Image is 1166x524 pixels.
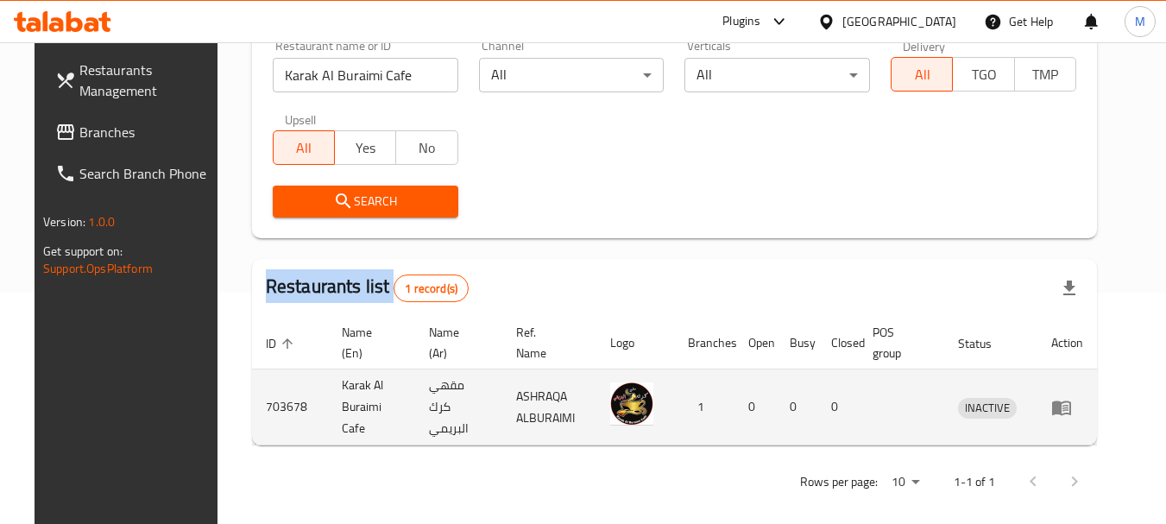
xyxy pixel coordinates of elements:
[41,153,230,194] a: Search Branch Phone
[898,62,946,87] span: All
[1022,62,1069,87] span: TMP
[817,369,859,445] td: 0
[722,11,760,32] div: Plugins
[891,57,953,92] button: All
[1049,268,1090,309] div: Export file
[734,317,776,369] th: Open
[273,58,458,92] input: Search for restaurant name or ID..
[776,369,817,445] td: 0
[958,398,1017,418] span: INACTIVE
[88,211,115,233] span: 1.0.0
[516,322,575,363] span: Ref. Name
[502,369,596,445] td: ASHRAQA ALBURAIMI
[903,40,946,52] label: Delivery
[334,130,396,165] button: Yes
[79,163,216,184] span: Search Branch Phone
[273,186,458,218] button: Search
[285,113,317,125] label: Upsell
[479,58,665,92] div: All
[252,369,328,445] td: 703678
[873,322,923,363] span: POS group
[273,130,335,165] button: All
[287,191,444,212] span: Search
[596,317,674,369] th: Logo
[41,111,230,153] a: Branches
[817,317,859,369] th: Closed
[394,281,468,297] span: 1 record(s)
[43,211,85,233] span: Version:
[734,369,776,445] td: 0
[79,60,216,101] span: Restaurants Management
[954,471,995,493] p: 1-1 of 1
[842,12,956,31] div: [GEOGRAPHIC_DATA]
[395,130,457,165] button: No
[885,470,926,496] div: Rows per page:
[403,136,451,161] span: No
[800,471,878,493] p: Rows per page:
[328,369,415,445] td: Karak Al Buraimi Cafe
[958,333,1014,354] span: Status
[342,322,394,363] span: Name (En)
[43,257,153,280] a: Support.OpsPlatform
[952,57,1014,92] button: TGO
[41,49,230,111] a: Restaurants Management
[776,317,817,369] th: Busy
[394,275,469,302] div: Total records count
[415,369,502,445] td: مقهي كرك البريمي
[266,333,299,354] span: ID
[1014,57,1076,92] button: TMP
[674,317,734,369] th: Branches
[958,398,1017,419] div: INACTIVE
[960,62,1007,87] span: TGO
[674,369,734,445] td: 1
[429,322,482,363] span: Name (Ar)
[610,382,653,426] img: Karak Al Buraimi Cafe
[79,122,216,142] span: Branches
[43,240,123,262] span: Get support on:
[252,317,1097,445] table: enhanced table
[280,136,328,161] span: All
[1135,12,1145,31] span: M
[266,274,469,302] h2: Restaurants list
[342,136,389,161] span: Yes
[1037,317,1097,369] th: Action
[684,58,870,92] div: All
